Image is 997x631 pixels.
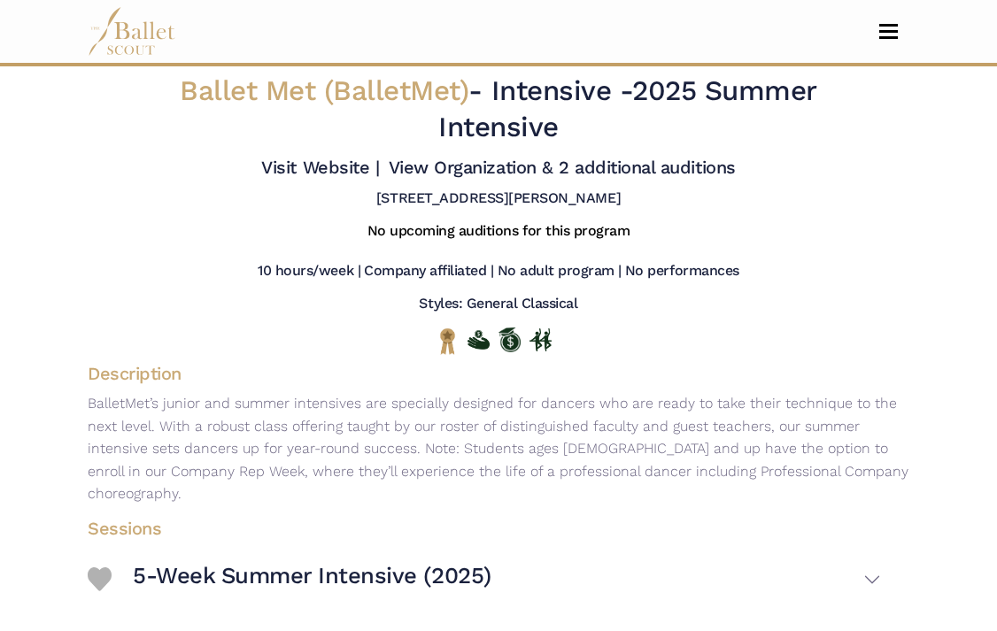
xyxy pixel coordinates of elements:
[419,295,577,313] h5: Styles: General Classical
[180,74,468,107] span: Ballet Met (BalletMet)
[258,262,360,281] h5: 10 hours/week |
[73,517,895,540] h4: Sessions
[498,262,622,281] h5: No adult program |
[88,567,112,591] img: Heart
[133,561,491,590] h3: 5-Week Summer Intensive (2025)
[261,157,379,178] a: Visit Website |
[389,157,736,178] a: View Organization & 2 additional auditions
[73,392,924,505] p: BalletMet’s junior and summer intensives are specially designed for dancers who are ready to take...
[367,222,630,241] h5: No upcoming auditions for this program
[73,362,924,385] h4: Description
[437,327,459,355] img: National
[133,554,881,604] button: 5-Week Summer Intensive (2025)
[364,262,493,281] h5: Company affiliated |
[491,74,633,107] span: Intensive -
[158,73,839,145] h2: - 2025 Summer Intensive
[625,262,739,281] h5: No performances
[868,23,909,40] button: Toggle navigation
[468,330,490,350] img: Offers Financial Aid
[376,189,621,208] h5: [STREET_ADDRESS][PERSON_NAME]
[529,328,552,351] img: In Person
[498,327,521,352] img: Offers Scholarship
